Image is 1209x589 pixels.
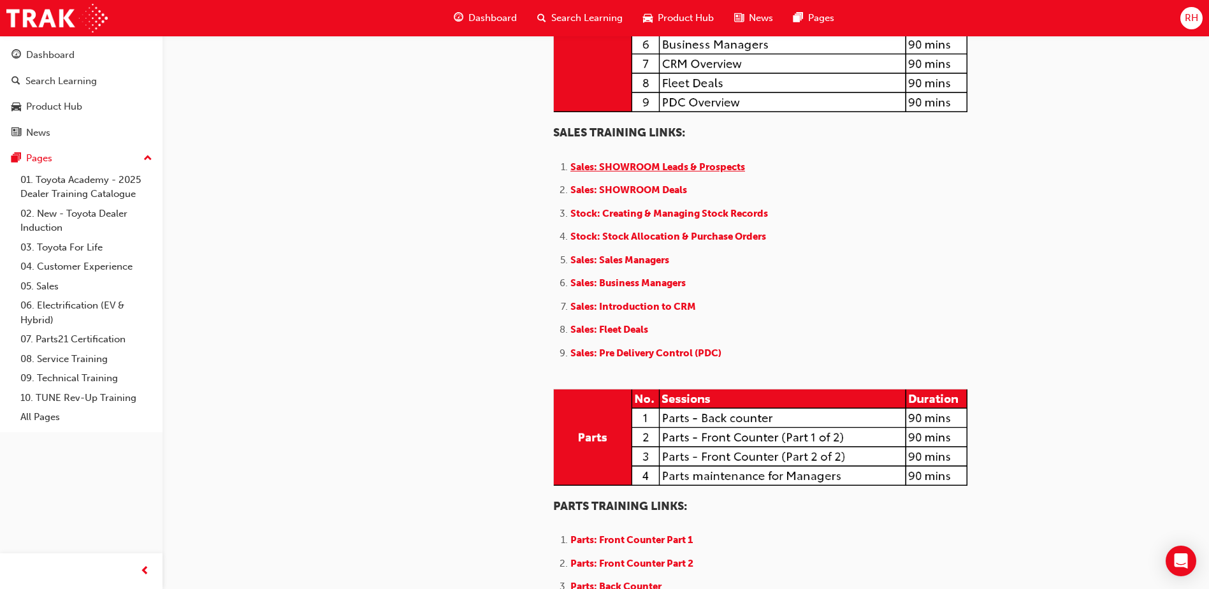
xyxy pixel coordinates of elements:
span: Search Learning [551,11,623,25]
span: up-icon [143,150,152,167]
a: News [5,121,157,145]
button: DashboardSearch LearningProduct HubNews [5,41,157,147]
div: Dashboard [26,48,75,62]
span: guage-icon [11,50,21,61]
button: Pages [5,147,157,170]
a: 02. New - Toyota Dealer Induction [15,204,157,238]
span: Product Hub [658,11,714,25]
a: Sales: Introduction to CRM [570,301,699,312]
a: 04. Customer Experience [15,257,157,277]
a: Product Hub [5,95,157,119]
a: Parts: Front Counter Part 1 [570,534,713,546]
span: prev-icon [140,564,150,579]
span: News [749,11,773,25]
a: 05. Sales [15,277,157,296]
span: PARTS TRAINING LINKS: [553,499,687,513]
a: 01. Toyota Academy - 2025 Dealer Training Catalogue [15,170,157,204]
a: 07. Parts21 Certification [15,330,157,349]
a: Search Learning [5,69,157,93]
a: guage-iconDashboard [444,5,527,31]
span: Sales: Introduction to CRM [570,301,696,312]
span: RH [1185,11,1198,25]
a: Sales: Sales Managers [570,254,672,266]
a: 03. Toyota For Life [15,238,157,258]
span: Pages [808,11,834,25]
a: Sales: Business Managers [570,277,688,289]
a: Sales: Pre Delivery Control (PDC) [570,347,724,359]
span: Sales: Business Managers [570,277,686,289]
a: pages-iconPages [783,5,844,31]
span: Parts: Front Counter Part 2 [570,558,693,569]
span: pages-icon [11,153,21,164]
span: guage-icon [454,10,463,26]
span: pages-icon [793,10,803,26]
span: search-icon [537,10,546,26]
span: SALES TRAINING LINKS: [553,126,685,140]
span: Sales: Pre Delivery Control (PDC) [570,347,721,359]
a: All Pages [15,407,157,427]
a: 10. TUNE Rev-Up Training [15,388,157,408]
span: search-icon [11,76,20,87]
span: car-icon [643,10,653,26]
div: Search Learning [25,74,97,89]
a: Sales: SHOWROOM Leads & Prospects [570,161,745,173]
a: 09. Technical Training [15,368,157,388]
span: Sales: Sales Managers [570,254,669,266]
span: news-icon [734,10,744,26]
a: search-iconSearch Learning [527,5,633,31]
a: Stock: Stock Allocation & Purchase Orders [570,231,766,242]
img: Trak [6,4,108,33]
span: news-icon [11,127,21,139]
div: Open Intercom Messenger [1166,546,1196,576]
div: Product Hub [26,99,82,114]
div: News [26,126,50,140]
span: Parts: Front Counter Part 1 [570,534,693,546]
a: Sales: Fleet Deals ​ [570,324,662,335]
span: Dashboard [468,11,517,25]
a: Stock: Creating & Managing Stock Records [570,208,768,219]
button: RH [1180,7,1203,29]
a: Parts: Front Counter Part 2 [570,558,713,569]
a: news-iconNews [724,5,783,31]
div: Pages [26,151,52,166]
a: car-iconProduct Hub [633,5,724,31]
span: car-icon [11,101,21,113]
a: 06. Electrification (EV & Hybrid) [15,296,157,330]
a: Sales: SHOWROOM Deals [570,184,690,196]
span: Sales: SHOWROOM Deals [570,184,687,196]
a: 08. Service Training [15,349,157,369]
a: Dashboard [5,43,157,67]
